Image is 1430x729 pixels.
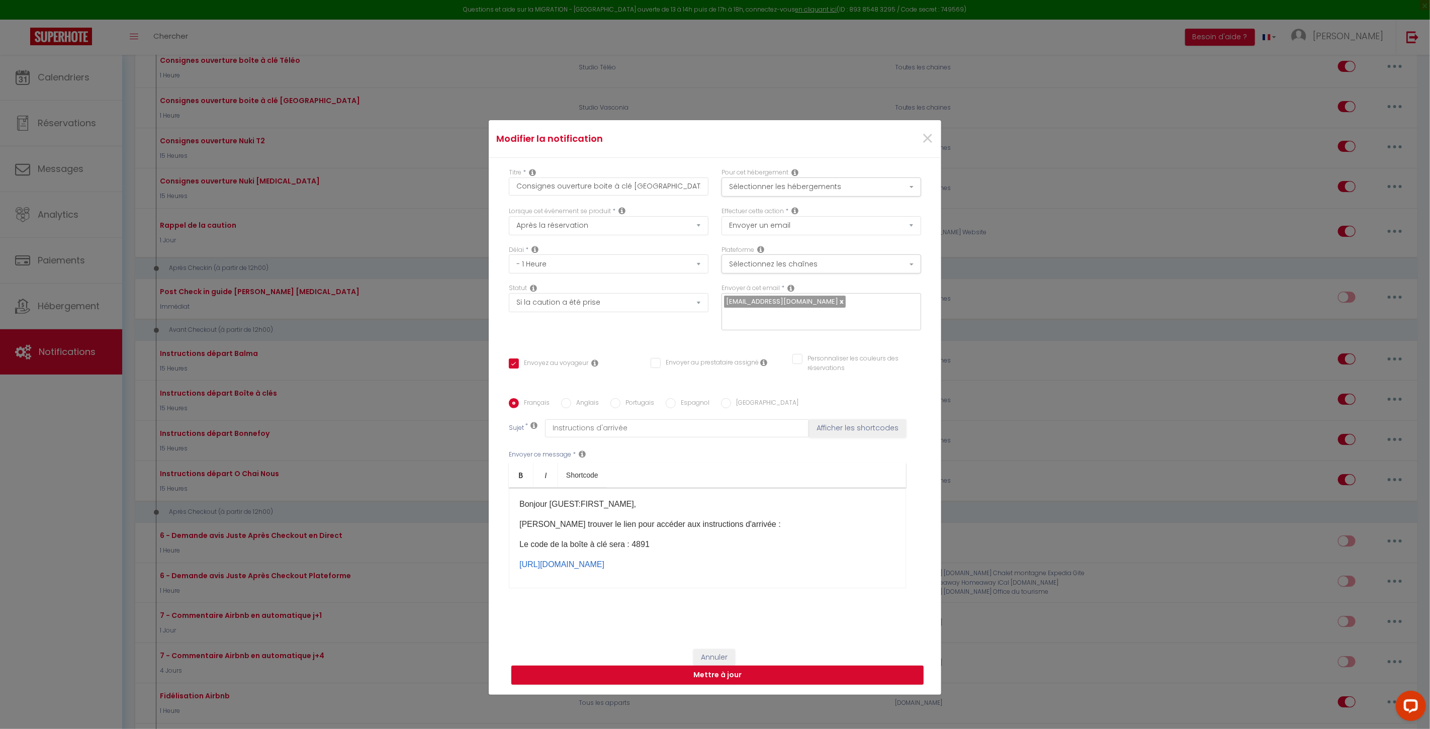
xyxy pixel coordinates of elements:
[791,207,798,215] i: Action Type
[530,284,537,292] i: Booking status
[591,359,598,367] i: Envoyer au voyageur
[722,177,921,197] button: Sélectionner les hébergements
[787,284,794,292] i: Recipient
[519,398,550,409] label: Français
[809,419,906,437] button: Afficher les shortcodes
[509,463,533,487] a: Bold
[530,421,538,429] i: Subject
[509,245,524,255] label: Délai
[618,207,625,215] i: Event Occur
[760,358,767,367] i: Envoyer au prestataire si il est assigné
[511,666,924,685] button: Mettre à jour
[693,649,735,666] button: Annuler
[509,168,521,177] label: Titre
[731,398,798,409] label: [GEOGRAPHIC_DATA]
[1388,687,1430,729] iframe: LiveChat chat widget
[722,245,754,255] label: Plateforme
[519,518,896,530] p: [PERSON_NAME] trouver le lien pour accéder aux instructions d'arrivée :
[519,498,896,510] p: Bonjour [GUEST:FIRST_NAME],
[620,398,654,409] label: Portugais
[496,132,783,146] h4: Modifier la notification
[509,450,571,460] label: Envoyer ce message
[519,560,896,583] a: [URL][DOMAIN_NAME]
[722,168,788,177] label: Pour cet hébergement
[921,128,934,150] button: Close
[519,538,896,551] p: Le code de la boîte à clé sera : 4891
[726,297,838,306] span: [EMAIL_ADDRESS][DOMAIN_NAME]
[791,168,798,176] i: This Rental
[509,423,524,434] label: Sujet
[921,124,934,154] span: ×
[676,398,709,409] label: Espagnol
[757,245,764,253] i: Action Channel
[529,168,536,176] i: Title
[722,207,784,216] label: Effectuer cette action
[579,450,586,458] i: Message
[533,463,558,487] a: Italic
[722,254,921,274] button: Sélectionnez les chaînes
[722,284,780,293] label: Envoyer à cet email
[531,245,539,253] i: Action Time
[509,207,611,216] label: Lorsque cet événement se produit
[571,398,599,409] label: Anglais
[558,463,606,487] a: Shortcode
[509,284,527,293] label: Statut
